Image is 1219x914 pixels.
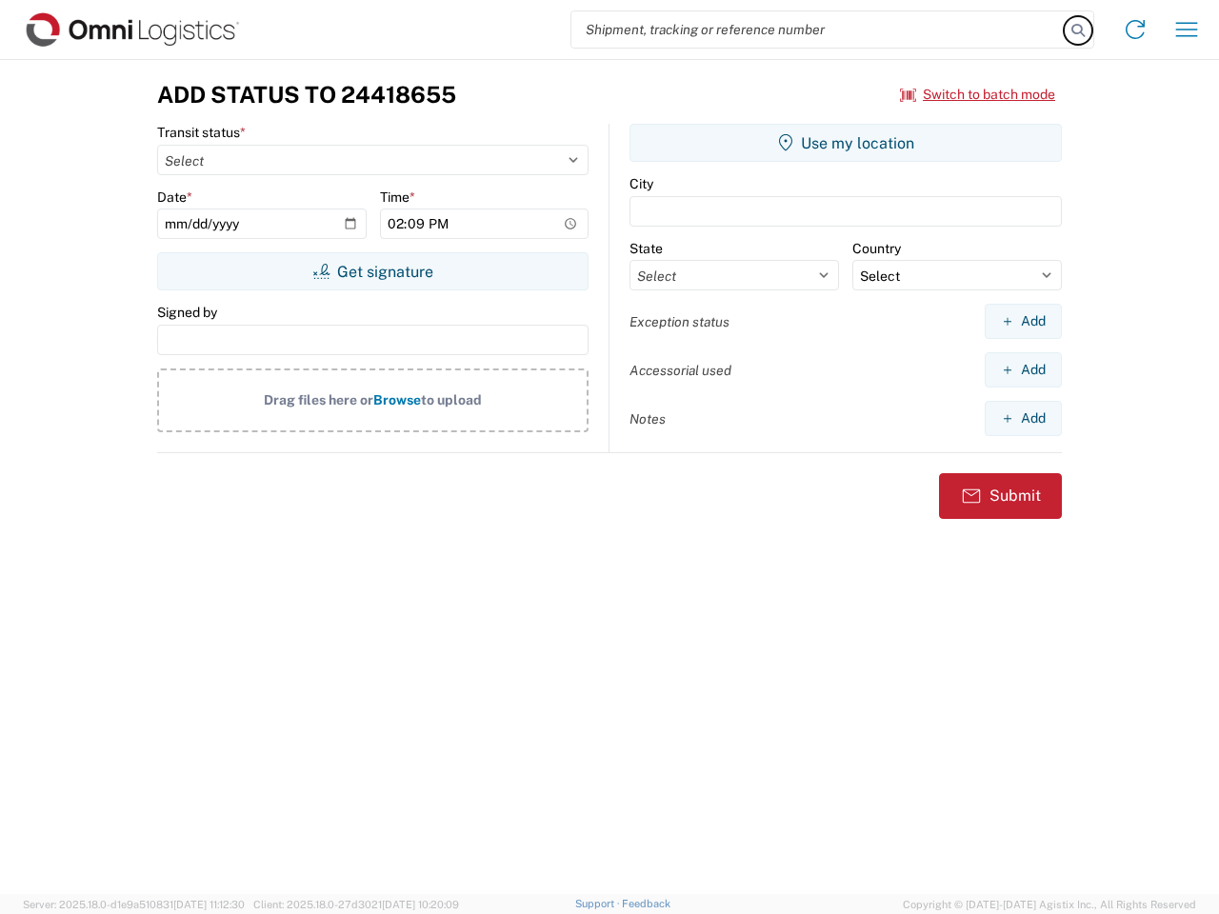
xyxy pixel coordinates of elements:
[629,175,653,192] label: City
[939,473,1062,519] button: Submit
[373,392,421,407] span: Browse
[629,410,666,427] label: Notes
[421,392,482,407] span: to upload
[622,898,670,909] a: Feedback
[157,304,217,321] label: Signed by
[629,240,663,257] label: State
[985,352,1062,387] button: Add
[157,81,456,109] h3: Add Status to 24418655
[985,401,1062,436] button: Add
[157,252,589,290] button: Get signature
[380,189,415,206] label: Time
[157,189,192,206] label: Date
[900,79,1055,110] button: Switch to batch mode
[985,304,1062,339] button: Add
[23,899,245,910] span: Server: 2025.18.0-d1e9a510831
[903,896,1196,913] span: Copyright © [DATE]-[DATE] Agistix Inc., All Rights Reserved
[382,899,459,910] span: [DATE] 10:20:09
[629,124,1062,162] button: Use my location
[571,11,1065,48] input: Shipment, tracking or reference number
[575,898,623,909] a: Support
[157,124,246,141] label: Transit status
[253,899,459,910] span: Client: 2025.18.0-27d3021
[264,392,373,407] span: Drag files here or
[852,240,901,257] label: Country
[629,362,731,379] label: Accessorial used
[173,899,245,910] span: [DATE] 11:12:30
[629,313,729,330] label: Exception status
